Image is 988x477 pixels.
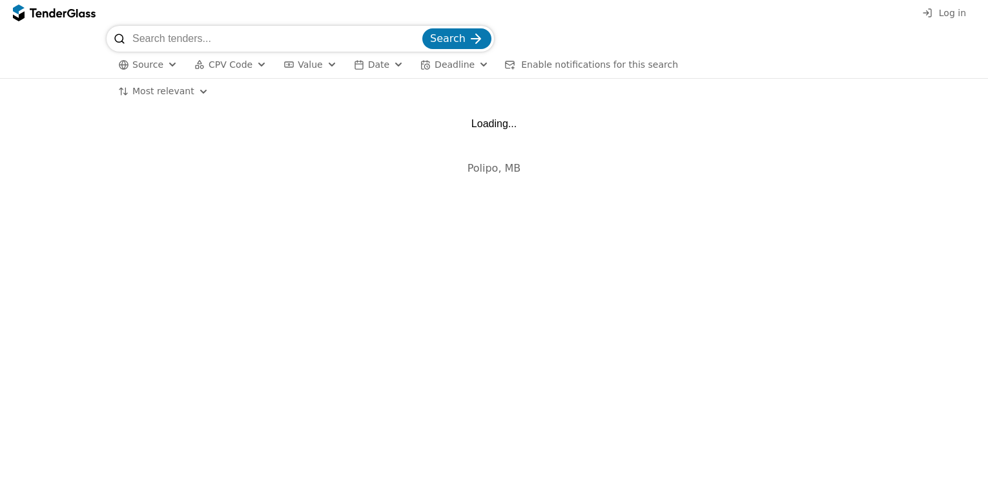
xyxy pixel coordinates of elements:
[521,59,678,70] span: Enable notifications for this search
[349,57,409,73] button: Date
[368,59,389,70] span: Date
[422,28,491,49] button: Search
[132,59,163,70] span: Source
[415,57,494,73] button: Deadline
[189,57,272,73] button: CPV Code
[278,57,342,73] button: Value
[113,57,183,73] button: Source
[132,26,420,52] input: Search tenders...
[209,59,252,70] span: CPV Code
[918,5,970,21] button: Log in
[471,117,517,130] div: Loading...
[468,162,521,174] span: Polipo, MB
[500,57,682,73] button: Enable notifications for this search
[430,32,466,45] span: Search
[435,59,475,70] span: Deadline
[939,8,966,18] span: Log in
[298,59,322,70] span: Value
